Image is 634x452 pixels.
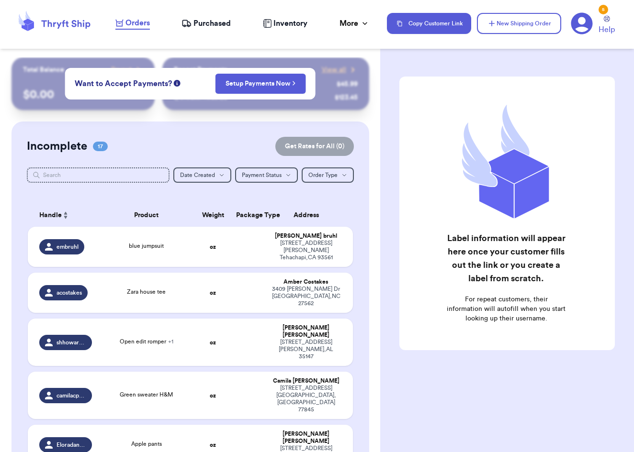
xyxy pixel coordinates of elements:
[210,340,216,345] strong: oz
[335,93,358,102] div: $ 123.45
[27,139,87,154] h2: Incomplete
[210,290,216,296] strong: oz
[599,24,615,35] span: Help
[242,172,282,178] span: Payment Status
[265,204,353,227] th: Address
[131,441,162,447] span: Apple pants
[93,142,108,151] span: 17
[599,5,608,14] div: 5
[57,243,79,251] span: embruhl
[271,430,341,445] div: [PERSON_NAME] [PERSON_NAME]
[302,167,354,183] button: Order Type
[120,339,173,344] span: Open edit romper
[271,339,341,360] div: [STREET_ADDRESS] [PERSON_NAME] , AL 35147
[127,289,166,295] span: Zara house tee
[215,74,306,94] button: Setup Payments Now
[210,442,216,448] strong: oz
[271,385,341,413] div: [STREET_ADDRESS] [GEOGRAPHIC_DATA] , [GEOGRAPHIC_DATA] 77845
[271,278,341,286] div: Amber Costakes
[599,16,615,35] a: Help
[322,65,346,75] span: View all
[447,232,566,285] h2: Label information will appear here once your customer fills out the link or you create a label fr...
[337,79,358,89] div: $ 45.99
[275,137,354,156] button: Get Rates for All (0)
[174,65,227,75] p: Recent Payments
[230,204,265,227] th: Package Type
[62,209,69,221] button: Sort ascending
[98,204,195,227] th: Product
[125,17,150,29] span: Orders
[173,167,231,183] button: Date Created
[75,78,172,89] span: Want to Accept Payments?
[226,79,296,88] a: Setup Payments Now
[340,18,370,29] div: More
[235,167,298,183] button: Payment Status
[210,393,216,398] strong: oz
[271,377,341,385] div: Camila [PERSON_NAME]
[120,392,173,397] span: Green sweater H&M
[271,232,341,240] div: [PERSON_NAME] bruhl
[477,13,561,34] button: New Shipping Order
[180,172,215,178] span: Date Created
[57,339,86,346] span: shhoward1990
[447,295,566,323] p: For repeat customers, their information will autofill when you start looking up their username.
[57,289,82,297] span: acostakes
[195,204,230,227] th: Weight
[57,441,86,449] span: Eloradancesonthemoon
[27,167,170,183] input: Search
[111,65,132,75] span: Payout
[168,339,173,344] span: + 1
[273,18,307,29] span: Inventory
[210,244,216,250] strong: oz
[39,210,62,220] span: Handle
[271,324,341,339] div: [PERSON_NAME] [PERSON_NAME]
[571,12,593,34] a: 5
[23,65,64,75] p: Total Balance
[115,17,150,30] a: Orders
[263,18,307,29] a: Inventory
[193,18,231,29] span: Purchased
[57,392,86,399] span: camilacporter
[387,13,471,34] button: Copy Customer Link
[322,65,358,75] a: View all
[111,65,143,75] a: Payout
[271,240,341,261] div: [STREET_ADDRESS][PERSON_NAME] Tehachapi , CA 93561
[23,87,143,102] p: $ 0.00
[129,243,164,249] span: blue jumpsuit
[181,18,231,29] a: Purchased
[308,172,338,178] span: Order Type
[271,286,341,307] div: 3409 [PERSON_NAME] Dr [GEOGRAPHIC_DATA] , NC 27562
